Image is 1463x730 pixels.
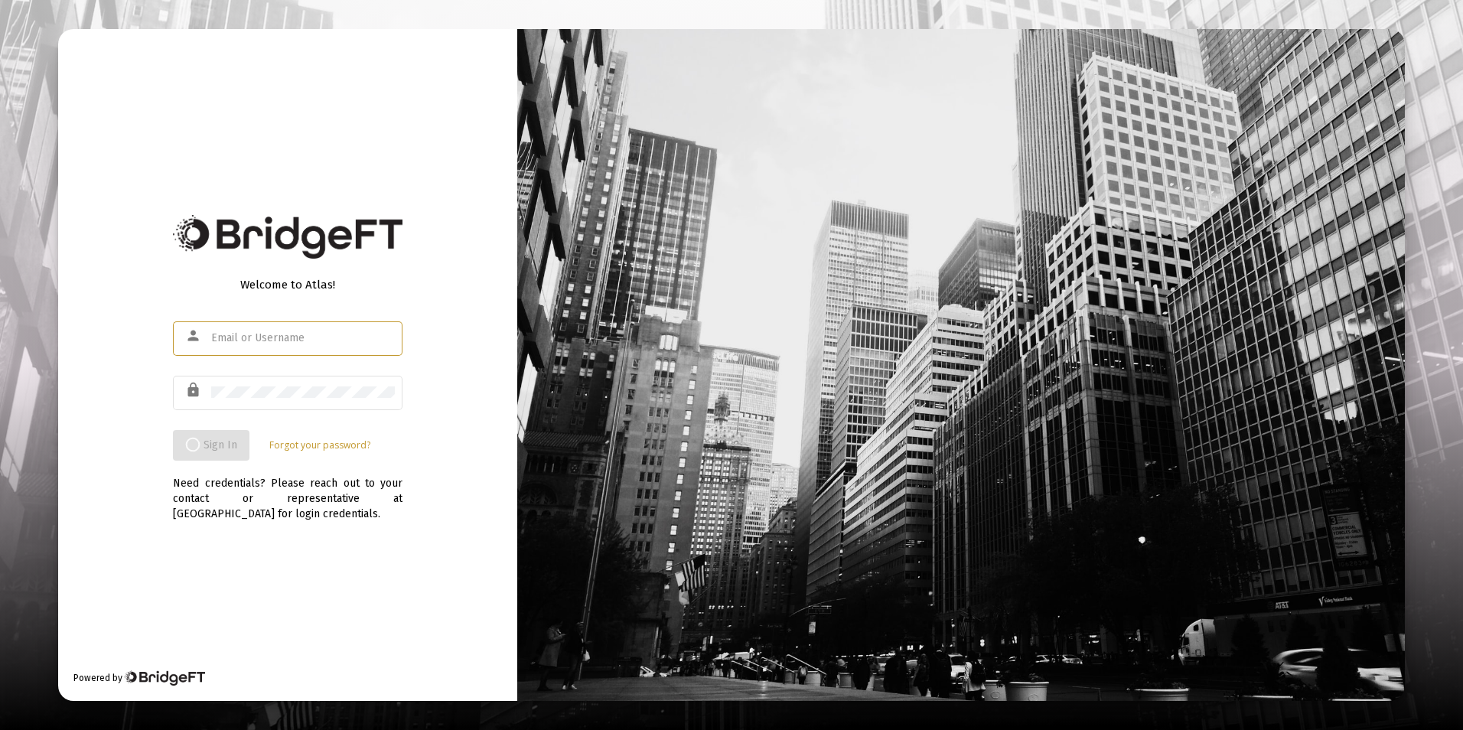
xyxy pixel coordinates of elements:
[173,277,402,292] div: Welcome to Atlas!
[173,461,402,522] div: Need credentials? Please reach out to your contact or representative at [GEOGRAPHIC_DATA] for log...
[211,332,395,344] input: Email or Username
[124,670,204,686] img: Bridge Financial Technology Logo
[185,327,204,345] mat-icon: person
[269,438,370,453] a: Forgot your password?
[173,430,249,461] button: Sign In
[173,215,402,259] img: Bridge Financial Technology Logo
[185,381,204,399] mat-icon: lock
[73,670,204,686] div: Powered by
[185,438,237,451] span: Sign In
